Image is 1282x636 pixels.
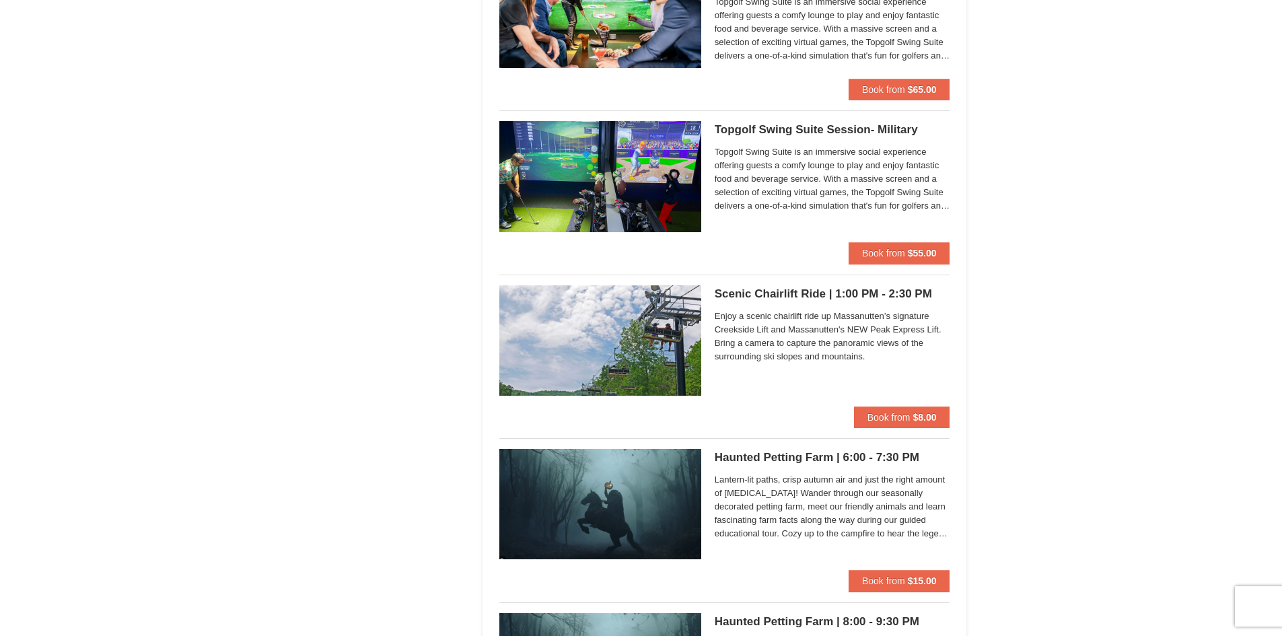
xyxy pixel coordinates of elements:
[908,575,937,586] strong: $15.00
[908,248,937,258] strong: $55.00
[913,412,936,423] strong: $8.00
[715,310,950,363] span: Enjoy a scenic chairlift ride up Massanutten’s signature Creekside Lift and Massanutten's NEW Pea...
[499,449,701,559] img: 21584748-82-4788bf0f.jpg
[849,79,950,100] button: Book from $65.00
[715,615,950,629] h5: Haunted Petting Farm | 8:00 - 9:30 PM
[715,473,950,540] span: Lantern-lit paths, crisp autumn air and just the right amount of [MEDICAL_DATA]! Wander through o...
[862,248,905,258] span: Book from
[499,285,701,396] img: 24896431-9-664d1467.jpg
[862,575,905,586] span: Book from
[715,287,950,301] h5: Scenic Chairlift Ride | 1:00 PM - 2:30 PM
[715,123,950,137] h5: Topgolf Swing Suite Session- Military
[862,84,905,95] span: Book from
[715,145,950,213] span: Topgolf Swing Suite is an immersive social experience offering guests a comfy lounge to play and ...
[849,570,950,592] button: Book from $15.00
[849,242,950,264] button: Book from $55.00
[715,451,950,464] h5: Haunted Petting Farm | 6:00 - 7:30 PM
[499,121,701,232] img: 19664770-40-fe46a84b.jpg
[854,407,950,428] button: Book from $8.00
[867,412,911,423] span: Book from
[908,84,937,95] strong: $65.00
